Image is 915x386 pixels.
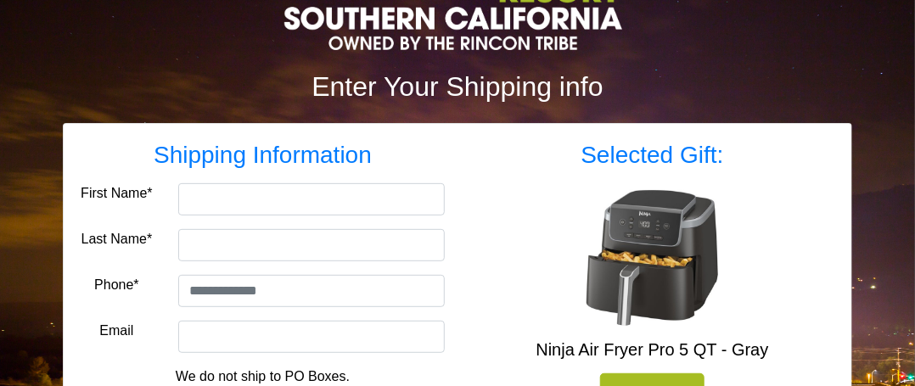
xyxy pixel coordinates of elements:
[81,229,153,249] label: Last Name*
[470,339,834,360] h5: Ninja Air Fryer Pro 5 QT - Gray
[94,275,139,295] label: Phone*
[99,321,133,341] label: Email
[81,183,152,204] label: First Name*
[81,141,445,170] h3: Shipping Information
[470,141,834,170] h3: Selected Gift:
[585,190,721,326] img: Ninja Air Fryer Pro 5 QT - Gray
[63,70,852,103] h2: Enter Your Shipping info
